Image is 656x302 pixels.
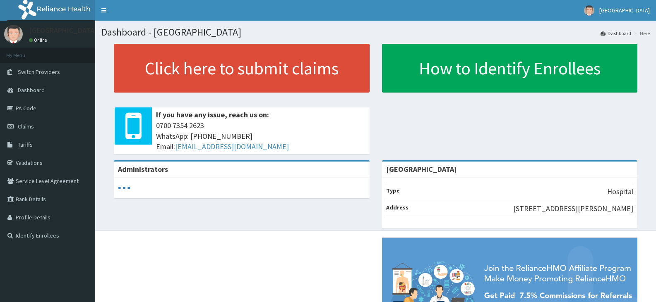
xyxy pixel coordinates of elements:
span: Switch Providers [18,68,60,76]
a: [EMAIL_ADDRESS][DOMAIN_NAME] [175,142,289,151]
span: 0700 7354 2623 WhatsApp: [PHONE_NUMBER] Email: [156,120,365,152]
span: Claims [18,123,34,130]
li: Here [632,30,650,37]
strong: [GEOGRAPHIC_DATA] [386,164,457,174]
b: If you have any issue, reach us on: [156,110,269,119]
a: Click here to submit claims [114,44,370,93]
p: [STREET_ADDRESS][PERSON_NAME] [513,203,633,214]
svg: audio-loading [118,182,130,194]
b: Administrators [118,164,168,174]
a: Dashboard [601,30,631,37]
span: [GEOGRAPHIC_DATA] [599,7,650,14]
span: Dashboard [18,86,45,94]
p: Hospital [607,186,633,197]
b: Address [386,204,408,211]
b: Type [386,187,400,194]
img: User Image [4,25,23,43]
a: Online [29,37,49,43]
span: Tariffs [18,141,33,148]
h1: Dashboard - [GEOGRAPHIC_DATA] [101,27,650,38]
p: [GEOGRAPHIC_DATA] [29,27,97,34]
a: How to Identify Enrollees [382,44,638,93]
img: User Image [584,5,594,16]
